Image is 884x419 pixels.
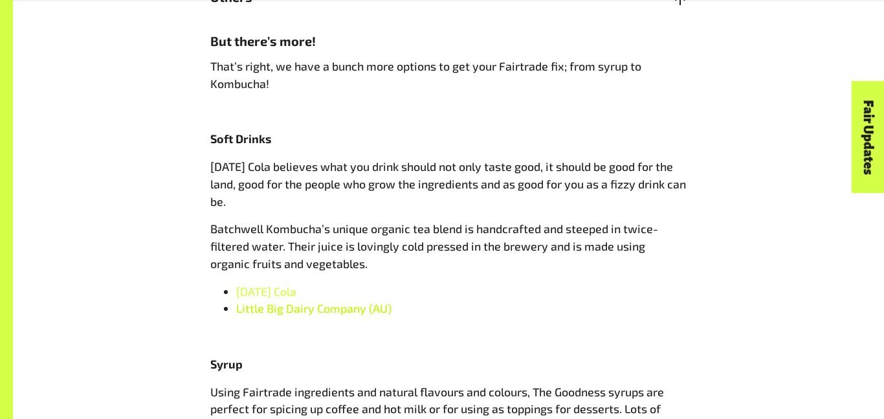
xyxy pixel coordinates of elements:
[210,33,316,49] b: But there’s more!
[210,221,658,271] span: Batchwell Kombucha’s unique organic tea blend is handcrafted and steeped in twice-filtered water....
[236,301,392,315] a: Little Big Dairy Company (AU)
[210,131,271,146] b: Soft Drinks
[210,159,686,209] span: [DATE] Cola believes what you drink should not only taste good, it should be good for the land, g...
[210,357,243,371] b: Syrup
[210,59,641,91] span: That’s right, we have a bunch more options to get your Fairtrade fix; from syrup to Kombucha!
[236,284,296,299] a: [DATE] Cola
